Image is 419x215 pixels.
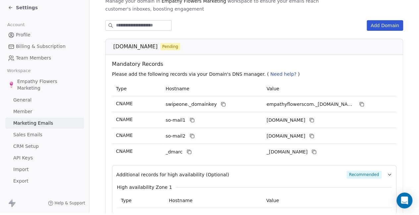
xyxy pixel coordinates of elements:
[13,131,42,138] span: Sales Emails
[5,118,84,129] a: Marketing Emails
[169,198,193,203] span: Hostname
[112,60,399,68] span: Mandatory Records
[116,101,133,106] span: CNAME
[116,171,229,178] span: Additional records for high availability (Optional)
[396,193,412,208] div: Open Intercom Messenger
[16,4,38,11] span: Settings
[17,78,81,91] span: Empathy Flowers Marketing
[8,81,15,88] img: android-chrome-512x512.png
[113,43,158,51] span: [DOMAIN_NAME]
[4,20,27,30] span: Account
[116,85,158,92] p: Type
[16,31,30,38] span: Profile
[105,6,204,12] span: customer's inboxes, boosting engagement
[367,20,403,31] button: Add Domain
[5,53,84,64] a: Team Members
[55,200,85,206] span: Help & Support
[112,71,399,77] p: Please add the following records via your Domain's DNS manager. ( )
[162,44,178,50] span: Pending
[5,106,84,117] a: Member
[266,198,279,203] span: Value
[13,97,31,104] span: General
[13,143,39,150] span: CRM Setup
[4,66,33,76] span: Workspace
[5,152,84,163] a: API Keys
[166,149,183,155] span: _dmarc
[48,200,85,206] a: Help & Support
[117,184,172,191] span: High availability Zone 1
[5,141,84,152] a: CRM Setup
[5,41,84,52] a: Billing & Subscription
[266,149,307,155] span: _dmarc.swipeone.email
[5,129,84,140] a: Sales Emails
[166,133,185,140] span: so-mail2
[16,55,51,62] span: Team Members
[5,164,84,175] a: Import
[5,176,84,187] a: Export
[116,133,133,138] span: CNAME
[266,86,279,91] span: Value
[13,154,33,161] span: API Keys
[13,178,28,185] span: Export
[166,117,185,124] span: so-mail1
[13,120,53,127] span: Marketing Emails
[5,189,59,200] span: Other Workspaces
[266,101,355,108] span: empathyflowerscom._domainkey.swipeone.email
[270,71,296,77] span: Need help?
[13,108,32,115] span: Member
[8,4,38,11] a: Settings
[116,117,133,122] span: CNAME
[5,29,84,40] a: Profile
[266,117,305,124] span: empathyflowerscom1.swipeone.email
[121,197,161,204] p: Type
[116,149,133,154] span: CNAME
[166,101,217,108] span: swipeone._domainkey
[166,86,189,91] span: Hostname
[5,95,84,106] a: General
[346,171,382,179] span: Recommended
[116,171,392,179] button: Additional records for high availability (Optional)Recommended
[16,43,66,50] span: Billing & Subscription
[13,166,28,173] span: Import
[266,133,305,140] span: empathyflowerscom2.swipeone.email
